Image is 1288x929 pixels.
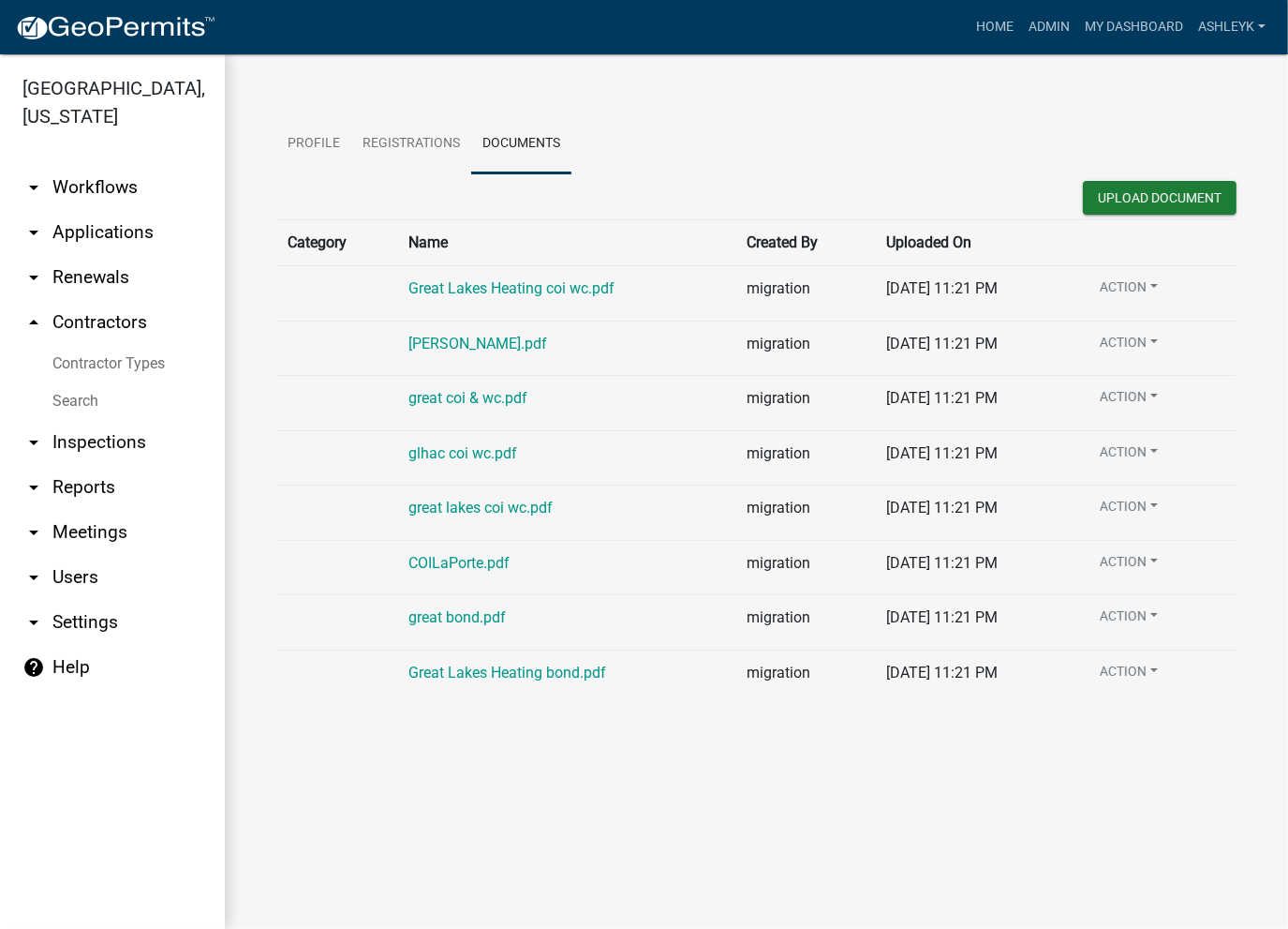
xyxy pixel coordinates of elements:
[736,486,875,541] td: migration
[875,595,1073,651] td: [DATE] 11:21 PM
[736,266,875,322] td: migration
[471,114,571,174] a: Documents
[1085,607,1173,634] button: Action
[1085,497,1173,524] button: Action
[1021,9,1077,45] a: Admin
[875,650,1073,704] td: [DATE] 11:21 PM
[1085,442,1173,470] button: Action
[22,431,45,454] i: arrow_drop_down
[969,9,1021,45] a: Home
[408,444,517,462] a: glhac coi wc.pdf
[351,114,471,174] a: Registrations
[875,430,1073,486] td: [DATE] 11:21 PM
[736,430,875,486] td: migration
[22,266,45,289] i: arrow_drop_down
[22,176,45,199] i: arrow_drop_down
[875,266,1073,322] td: [DATE] 11:21 PM
[22,566,45,589] i: arrow_drop_down
[875,376,1073,431] td: [DATE] 11:21 PM
[875,220,1073,266] th: Uploaded On
[1085,277,1173,305] button: Action
[1085,662,1173,689] button: Action
[1085,333,1173,360] button: Action
[408,389,527,407] a: great coi & wc.pdf
[1083,181,1236,219] wm-modal-confirm: New Document
[397,220,736,266] th: Name
[408,664,606,682] a: Great Lakes Heating bond.pdf
[1077,9,1191,45] a: My Dashboard
[408,554,510,572] a: COILaPorte.pdf
[736,540,875,595] td: migration
[22,611,45,634] i: arrow_drop_down
[408,335,547,352] a: [PERSON_NAME].pdf
[875,540,1073,595] td: [DATE] 11:21 PM
[408,279,614,297] a: Great Lakes Heating coi wc.pdf
[22,311,45,334] i: arrow_drop_up
[875,486,1073,541] td: [DATE] 11:21 PM
[1191,9,1273,45] a: AshleyK
[22,656,45,679] i: help
[408,608,506,626] a: great bond.pdf
[736,321,875,376] td: migration
[1083,181,1236,215] button: Upload Document
[1085,387,1173,414] button: Action
[276,114,351,174] a: Profile
[22,476,45,499] i: arrow_drop_down
[408,499,553,517] a: great lakes coi wc.pdf
[736,650,875,704] td: migration
[22,521,45,544] i: arrow_drop_down
[736,376,875,431] td: migration
[22,221,45,244] i: arrow_drop_down
[1085,552,1173,579] button: Action
[875,321,1073,376] td: [DATE] 11:21 PM
[276,220,397,266] th: Category
[736,220,875,266] th: Created By
[736,595,875,651] td: migration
